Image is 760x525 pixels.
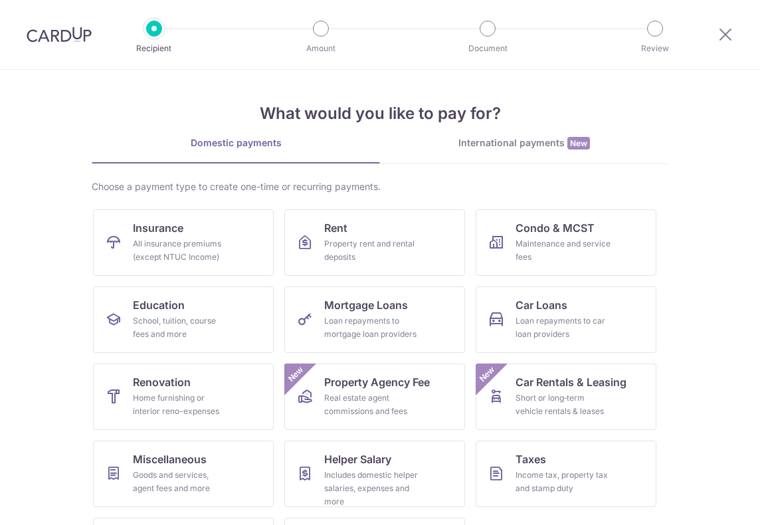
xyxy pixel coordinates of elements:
p: Amount [272,42,370,55]
p: Review [606,42,704,55]
a: Car LoansLoan repayments to car loan providers [476,286,656,353]
span: Insurance [133,220,183,236]
div: Loan repayments to mortgage loan providers [324,314,420,341]
div: Goods and services, agent fees and more [133,469,229,495]
div: Includes domestic helper salaries, expenses and more [324,469,420,508]
span: Mortgage Loans [324,297,408,313]
div: All insurance premiums (except NTUC Income) [133,237,229,264]
a: RentProperty rent and rental deposits [284,209,465,276]
div: Real estate agent commissions and fees [324,391,420,418]
div: Home furnishing or interior reno-expenses [133,391,229,418]
a: InsuranceAll insurance premiums (except NTUC Income) [93,209,274,276]
span: Condo & MCST [516,220,595,236]
span: Renovation [133,374,191,390]
a: Property Agency FeeReal estate agent commissions and feesNew [284,364,465,430]
div: International payments [380,136,668,150]
a: Car Rentals & LeasingShort or long‑term vehicle rentals & leasesNew [476,364,656,430]
div: Loan repayments to car loan providers [516,314,611,341]
span: Education [133,297,185,313]
a: RenovationHome furnishing or interior reno-expenses [93,364,274,430]
a: Mortgage LoansLoan repayments to mortgage loan providers [284,286,465,353]
span: New [285,364,307,385]
div: Domestic payments [92,136,380,150]
div: Maintenance and service fees [516,237,611,264]
div: Income tax, property tax and stamp duty [516,469,611,495]
h4: What would you like to pay for? [92,102,668,126]
span: Rent [324,220,347,236]
span: Taxes [516,451,546,467]
span: Helper Salary [324,451,391,467]
iframe: Opens a widget where you can find more information [675,485,747,518]
p: Recipient [105,42,203,55]
span: New [567,137,590,150]
div: Property rent and rental deposits [324,237,420,264]
img: CardUp [27,27,92,43]
div: Short or long‑term vehicle rentals & leases [516,391,611,418]
span: Property Agency Fee [324,374,430,390]
span: Miscellaneous [133,451,207,467]
a: TaxesIncome tax, property tax and stamp duty [476,441,656,507]
div: School, tuition, course fees and more [133,314,229,341]
a: EducationSchool, tuition, course fees and more [93,286,274,353]
a: MiscellaneousGoods and services, agent fees and more [93,441,274,507]
span: Car Loans [516,297,567,313]
a: Helper SalaryIncludes domestic helper salaries, expenses and more [284,441,465,507]
span: Car Rentals & Leasing [516,374,626,390]
span: New [476,364,498,385]
a: Condo & MCSTMaintenance and service fees [476,209,656,276]
p: Document [438,42,537,55]
div: Choose a payment type to create one-time or recurring payments. [92,180,668,193]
